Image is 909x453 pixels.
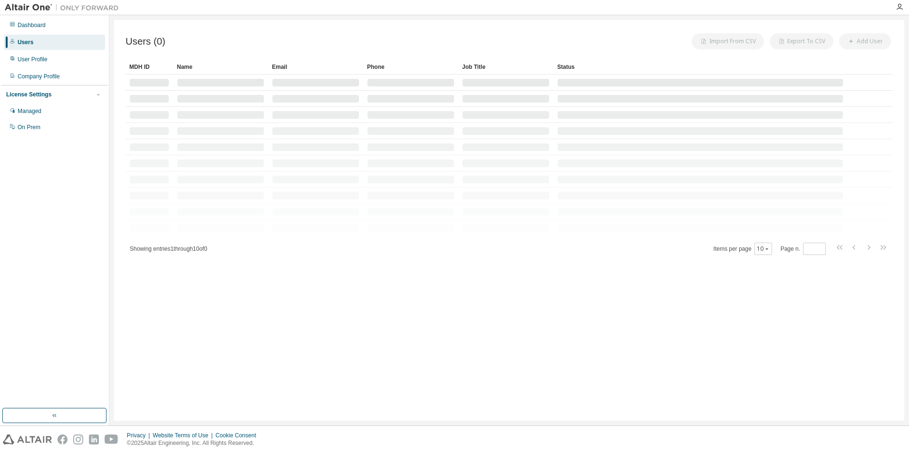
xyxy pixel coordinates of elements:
img: altair_logo.svg [3,434,52,444]
button: Export To CSV [770,33,833,49]
div: Dashboard [18,21,46,29]
img: youtube.svg [105,434,118,444]
p: © 2025 Altair Engineering, Inc. All Rights Reserved. [127,439,262,447]
span: Showing entries 1 through 10 of 0 [130,245,207,252]
div: Status [557,59,843,75]
div: Name [177,59,264,75]
div: Managed [18,107,41,115]
div: Company Profile [18,73,60,80]
div: Email [272,59,359,75]
div: On Prem [18,123,40,131]
span: Users (0) [126,36,165,47]
img: Altair One [5,3,124,12]
span: Items per page [714,243,772,255]
button: Add User [839,33,891,49]
div: User Profile [18,56,48,63]
div: Job Title [462,59,550,75]
div: MDH ID [129,59,169,75]
div: Users [18,38,33,46]
div: Privacy [127,432,153,439]
div: Phone [367,59,454,75]
span: Page n. [781,243,826,255]
div: Website Terms of Use [153,432,215,439]
img: facebook.svg [58,434,68,444]
img: instagram.svg [73,434,83,444]
img: linkedin.svg [89,434,99,444]
button: Import From CSV [692,33,764,49]
div: Cookie Consent [215,432,261,439]
button: 10 [757,245,770,253]
div: License Settings [6,91,51,98]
